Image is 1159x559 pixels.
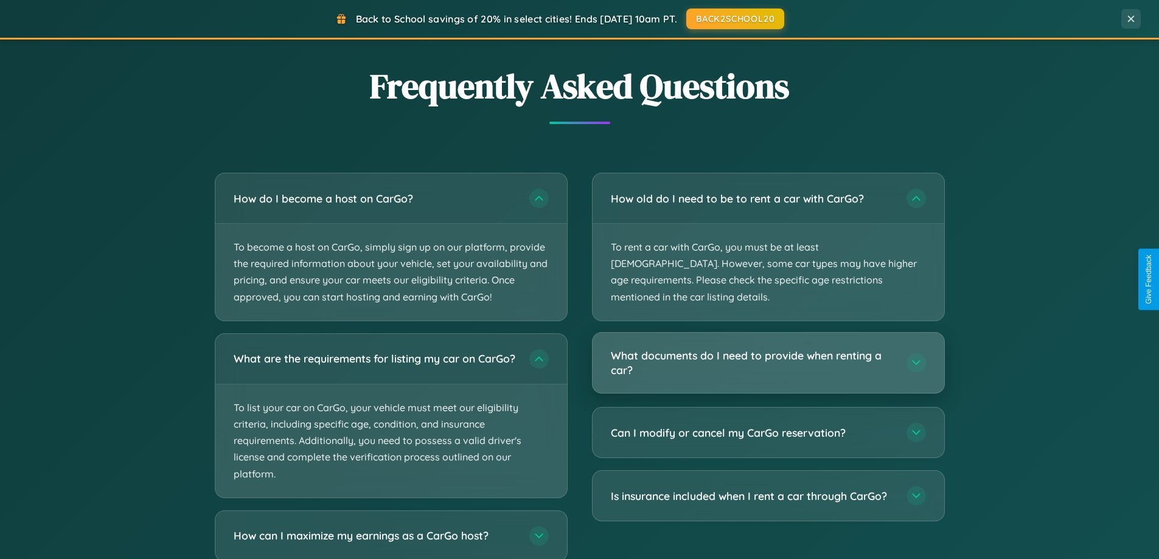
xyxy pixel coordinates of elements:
h3: Can I modify or cancel my CarGo reservation? [611,425,894,440]
span: Back to School savings of 20% in select cities! Ends [DATE] 10am PT. [356,13,677,25]
p: To rent a car with CarGo, you must be at least [DEMOGRAPHIC_DATA]. However, some car types may ha... [593,224,944,321]
h2: Frequently Asked Questions [215,63,945,109]
h3: How can I maximize my earnings as a CarGo host? [234,528,517,543]
h3: How old do I need to be to rent a car with CarGo? [611,191,894,206]
p: To become a host on CarGo, simply sign up on our platform, provide the required information about... [215,224,567,321]
button: BACK2SCHOOL20 [686,9,784,29]
p: To list your car on CarGo, your vehicle must meet our eligibility criteria, including specific ag... [215,384,567,498]
h3: What documents do I need to provide when renting a car? [611,348,894,378]
h3: What are the requirements for listing my car on CarGo? [234,351,517,366]
h3: Is insurance included when I rent a car through CarGo? [611,488,894,504]
div: Give Feedback [1144,255,1153,304]
h3: How do I become a host on CarGo? [234,191,517,206]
